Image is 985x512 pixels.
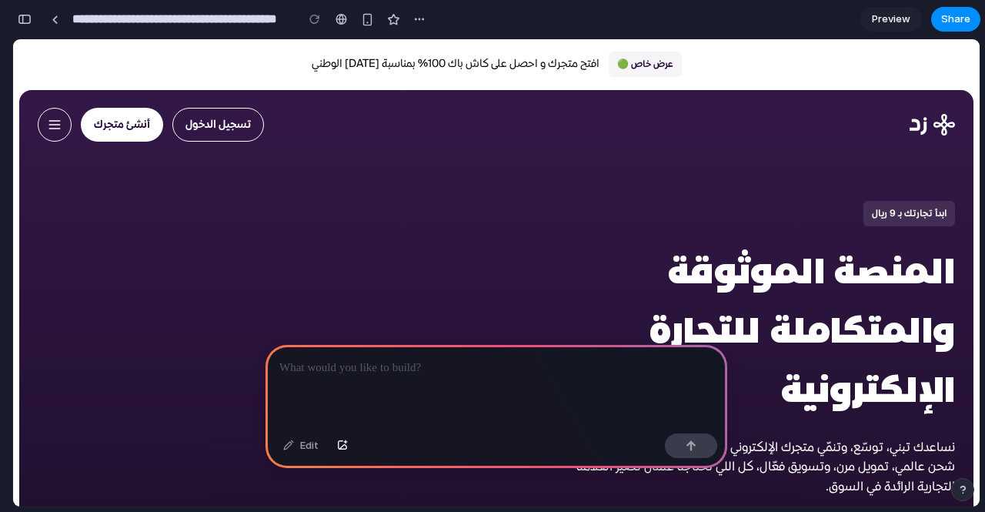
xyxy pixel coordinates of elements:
[897,75,942,96] a: Home
[68,69,150,102] a: Create a store
[941,12,970,27] span: Share
[596,12,669,38] div: عرض خاص 🟢
[548,399,942,458] p: نساعدك تبني، توسّع، وتنمّي متجرك الإلكتروني بكل سهولة مع حلول دفع آمنة، شحن عالمي، تمويل مرن، وتس...
[25,69,942,102] nav: Main navigation
[499,206,942,383] p: المنصة الموثوقة والمتكاملة للتجارة الإلكترونية
[25,69,251,102] nav: Supporting links and mobile menu
[860,7,922,32] a: Preview
[159,69,251,102] a: تسجيل الدخول
[931,7,980,32] button: Share
[850,162,942,187] div: ابدأ تجارتك بـ 9 ريال
[299,16,586,33] p: افتح متجرك و احصل على كاش باك 100% بمناسبة [DATE] الوطني
[872,12,910,27] span: Preview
